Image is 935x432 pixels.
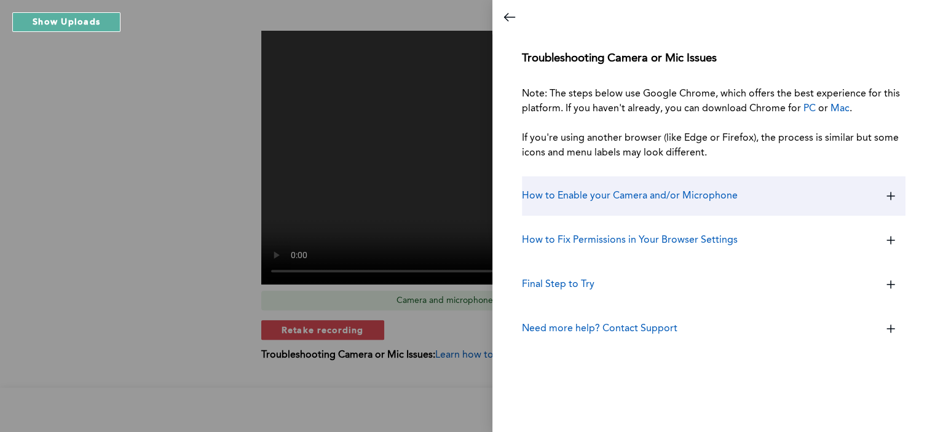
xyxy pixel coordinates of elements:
[522,77,905,170] p: Note: The steps below use Google Chrome, which offers the best experience for this platform. If y...
[522,277,594,292] h3: Final Step to Try
[497,5,522,29] button: Close dialog
[522,321,677,336] h3: Need more help? Contact Support
[522,52,905,66] h3: Troubleshooting Camera or Mic Issues
[12,12,120,32] button: Show Uploads
[522,233,738,248] h3: How to Fix Permissions in Your Browser Settings
[803,104,816,114] a: PC
[522,189,738,203] h3: How to Enable your Camera and/or Microphone
[830,104,850,114] a: Mac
